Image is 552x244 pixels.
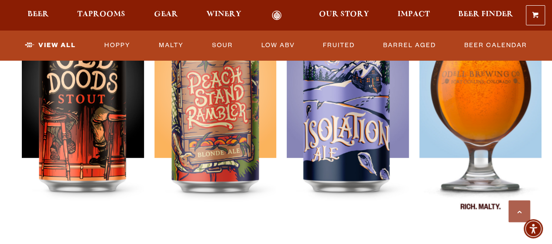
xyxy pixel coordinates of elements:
[398,11,430,18] span: Impact
[148,10,184,21] a: Gear
[22,10,55,21] a: Beer
[72,10,131,21] a: Taprooms
[524,219,543,238] div: Accessibility Menu
[419,8,542,226] img: Oktoberfest
[206,11,241,18] span: Winery
[319,11,369,18] span: Our Story
[21,35,79,55] a: View All
[209,35,237,55] a: Sour
[22,8,144,226] img: Old Doods
[154,11,178,18] span: Gear
[287,8,409,226] img: Isolation Ale
[392,10,435,21] a: Impact
[313,10,375,21] a: Our Story
[101,35,134,55] a: Hoppy
[77,11,125,18] span: Taprooms
[380,35,439,55] a: Barrel Aged
[257,35,298,55] a: Low ABV
[154,8,277,226] img: Peach Stand Rambler
[458,11,513,18] span: Beer Finder
[461,35,531,55] a: Beer Calendar
[453,10,519,21] a: Beer Finder
[319,35,358,55] a: Fruited
[27,11,49,18] span: Beer
[201,10,247,21] a: Winery
[261,10,293,21] a: Odell Home
[155,35,187,55] a: Malty
[508,200,530,222] a: Scroll to top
